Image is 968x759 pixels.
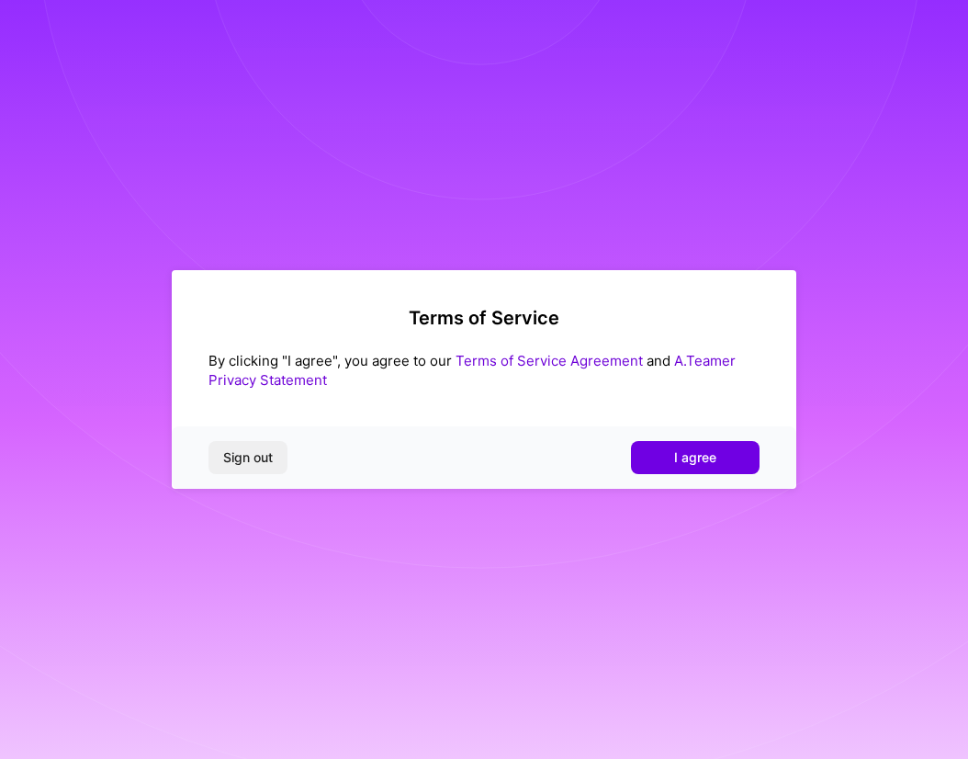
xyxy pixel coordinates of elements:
a: Terms of Service Agreement [456,352,643,369]
div: By clicking "I agree", you agree to our and [208,351,760,390]
span: Sign out [223,448,273,467]
h2: Terms of Service [208,307,760,329]
button: I agree [631,441,760,474]
span: I agree [674,448,716,467]
button: Sign out [208,441,287,474]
